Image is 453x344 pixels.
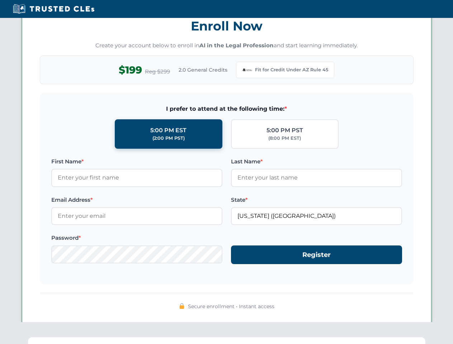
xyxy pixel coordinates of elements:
[231,196,402,204] label: State
[231,207,402,225] input: Arizona (AZ)
[150,126,187,135] div: 5:00 PM EST
[119,62,142,78] span: $199
[231,169,402,187] input: Enter your last name
[242,65,252,75] img: Arizona Bar
[255,66,328,73] span: Fit for Credit Under AZ Rule 45
[51,207,222,225] input: Enter your email
[179,66,227,74] span: 2.0 General Credits
[188,302,274,310] span: Secure enrollment • Instant access
[152,135,185,142] div: (2:00 PM PST)
[145,67,170,76] span: Reg $299
[40,15,414,37] h3: Enroll Now
[231,245,402,264] button: Register
[40,42,414,50] p: Create your account below to enroll in and start learning immediately.
[51,157,222,166] label: First Name
[266,126,303,135] div: 5:00 PM PST
[199,42,274,49] strong: AI in the Legal Profession
[268,135,301,142] div: (8:00 PM EST)
[179,303,185,309] img: 🔒
[11,4,96,14] img: Trusted CLEs
[231,157,402,166] label: Last Name
[51,104,402,114] span: I prefer to attend at the following time:
[51,169,222,187] input: Enter your first name
[51,234,222,242] label: Password
[51,196,222,204] label: Email Address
